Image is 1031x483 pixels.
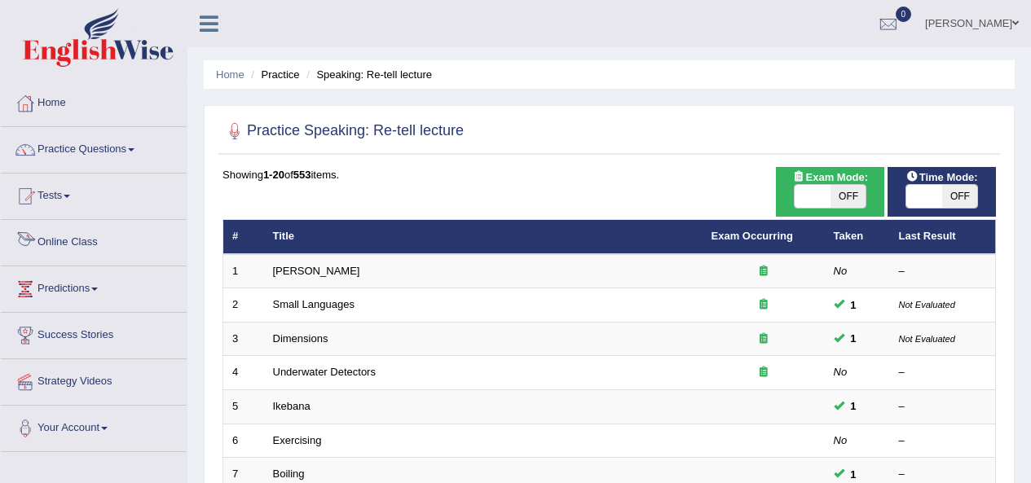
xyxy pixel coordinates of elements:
[1,81,187,121] a: Home
[844,296,863,314] span: You can still take this question
[776,167,884,217] div: Show exams occurring in exams
[1,220,187,261] a: Online Class
[844,330,863,347] span: You can still take this question
[834,366,848,378] em: No
[831,185,866,208] span: OFF
[896,7,912,22] span: 0
[223,167,996,182] div: Showing of items.
[899,334,955,344] small: Not Evaluated
[247,67,299,82] li: Practice
[302,67,432,82] li: Speaking: Re-tell lecture
[834,265,848,277] em: No
[900,169,985,186] span: Time Mode:
[223,424,264,458] td: 6
[223,119,464,143] h2: Practice Speaking: Re-tell lecture
[273,366,376,378] a: Underwater Detectors
[899,467,987,482] div: –
[712,264,816,279] div: Exam occurring question
[1,266,187,307] a: Predictions
[273,434,322,446] a: Exercising
[223,254,264,288] td: 1
[899,300,955,310] small: Not Evaluated
[899,365,987,380] div: –
[890,220,996,254] th: Last Result
[1,173,187,214] a: Tests
[273,298,355,310] a: Small Languages
[273,468,305,480] a: Boiling
[834,434,848,446] em: No
[712,332,816,347] div: Exam occurring question
[712,365,816,380] div: Exam occurring question
[844,397,863,415] span: You can still take this question
[273,265,360,277] a: [PERSON_NAME]
[899,399,987,415] div: –
[1,313,187,353] a: Success Stories
[223,356,264,390] td: 4
[223,322,264,356] td: 3
[223,288,264,323] td: 2
[273,400,311,412] a: Ikebana
[216,68,245,81] a: Home
[264,220,703,254] th: Title
[712,297,816,313] div: Exam occurring question
[942,185,978,208] span: OFF
[223,390,264,424] td: 5
[844,466,863,483] span: You can still take this question
[1,406,187,446] a: Your Account
[293,169,311,181] b: 553
[223,220,264,254] th: #
[273,332,328,345] a: Dimensions
[899,264,987,279] div: –
[786,169,875,186] span: Exam Mode:
[825,220,890,254] th: Taken
[263,169,284,181] b: 1-20
[899,433,987,449] div: –
[1,127,187,168] a: Practice Questions
[1,359,187,400] a: Strategy Videos
[712,230,793,242] a: Exam Occurring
